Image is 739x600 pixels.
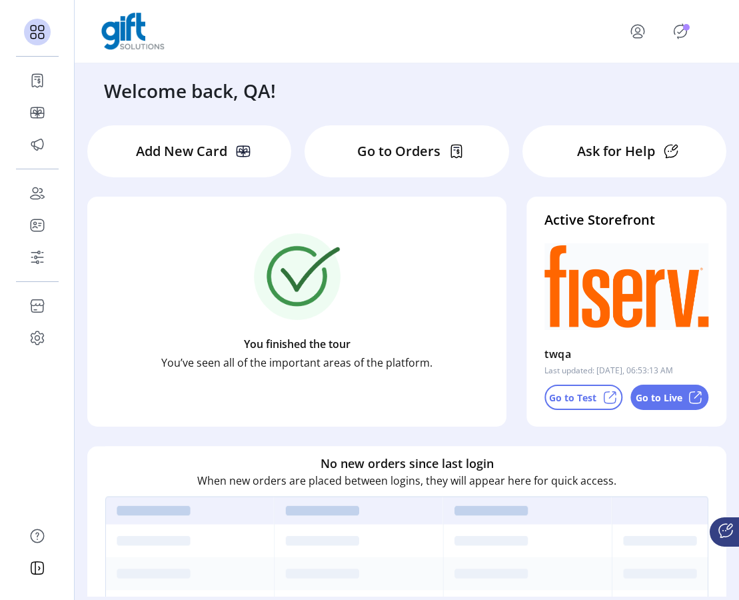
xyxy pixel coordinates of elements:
[136,141,227,161] p: Add New Card
[321,455,494,473] h6: No new orders since last login
[577,141,655,161] p: Ask for Help
[101,13,165,50] img: logo
[544,210,708,230] h4: Active Storefront
[611,15,670,47] button: menu
[104,77,276,105] h3: Welcome back, QA!
[197,473,616,489] p: When new orders are placed between logins, they will appear here for quick access.
[544,343,571,365] p: twqa
[357,141,440,161] p: Go to Orders
[544,365,673,377] p: Last updated: [DATE], 06:53:13 AM
[161,355,432,371] p: You’ve seen all of the important areas of the platform.
[670,21,691,42] button: Publisher Panel
[636,391,682,405] p: Go to Live
[549,391,596,405] p: Go to Test
[244,336,351,352] p: You finished the tour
